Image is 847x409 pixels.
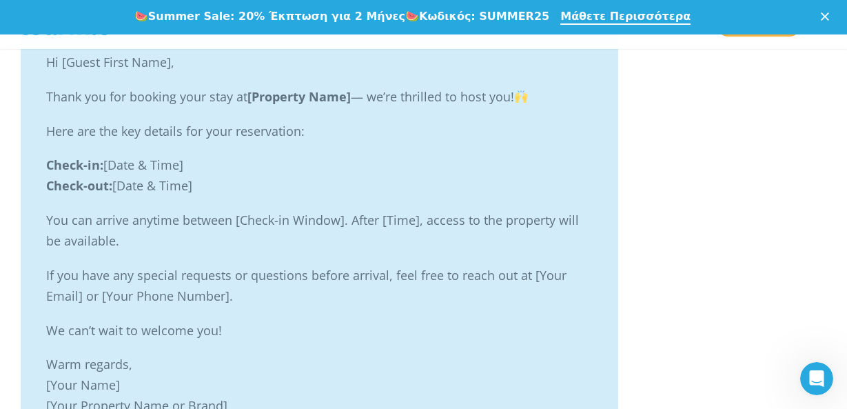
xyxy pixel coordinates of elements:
span: Hi [Guest First Name], [46,54,174,70]
div: Κλείσιμο [821,12,835,21]
iframe: Intercom live chat [800,362,833,395]
p: If you have any special requests or questions before arrival, feel free to reach out at [Your Ema... [46,265,593,306]
strong: Check-in: [46,157,103,173]
p: We can’t wait to welcome you! [46,320,593,341]
a: Μάθετε Περισσότερα [560,10,691,25]
p: Thank you for booking your stay at — we’re thrilled to host you! [46,86,593,107]
strong: [Property Name] [247,88,351,105]
p: You can arrive anytime between [Check-in Window]. After [Time], access to the property will be av... [46,210,593,251]
b: Κωδικός: SUMMER25 [419,10,549,23]
div: 🍉 🍉 [134,10,549,23]
p: [Date & Time] [Date & Time] [46,154,593,196]
strong: Check-out: [46,177,112,194]
p: Here are the key details for your reservation: [46,121,593,141]
b: Summer Sale: 20% Έκπτωση για 2 Μήνες [148,10,405,23]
